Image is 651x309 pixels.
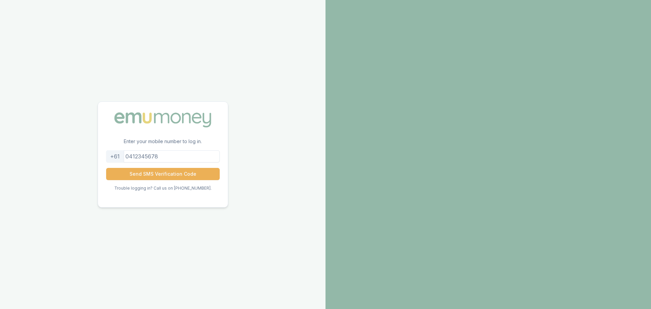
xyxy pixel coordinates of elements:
button: Send SMS Verification Code [106,168,220,180]
p: Trouble logging in? Call us on [PHONE_NUMBER]. [114,186,212,191]
input: 0412345678 [106,150,220,162]
div: +61 [106,150,124,162]
p: Enter your mobile number to log in. [98,138,228,150]
img: Emu Money [112,110,214,130]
